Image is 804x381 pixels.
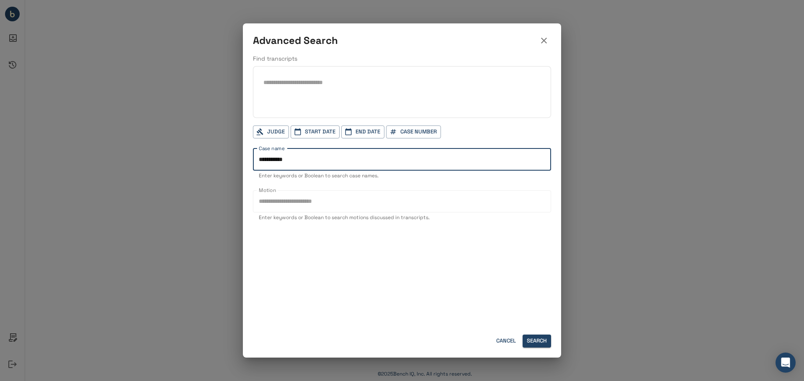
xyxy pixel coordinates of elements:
[253,125,289,138] button: Judge
[341,125,384,138] button: End Date
[523,335,551,348] button: Search
[253,34,338,47] h5: Advanced Search
[259,214,545,222] p: Enter keywords or Boolean to search motions discussed in transcripts.
[291,125,340,138] button: Start Date
[259,145,285,152] label: Case name
[259,187,276,194] label: Motion
[492,335,519,348] button: Cancel
[259,172,545,180] p: Enter keywords or Boolean to search case names.
[386,125,441,138] button: Case Number
[776,353,796,373] div: Open Intercom Messenger
[253,54,551,63] p: Find transcripts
